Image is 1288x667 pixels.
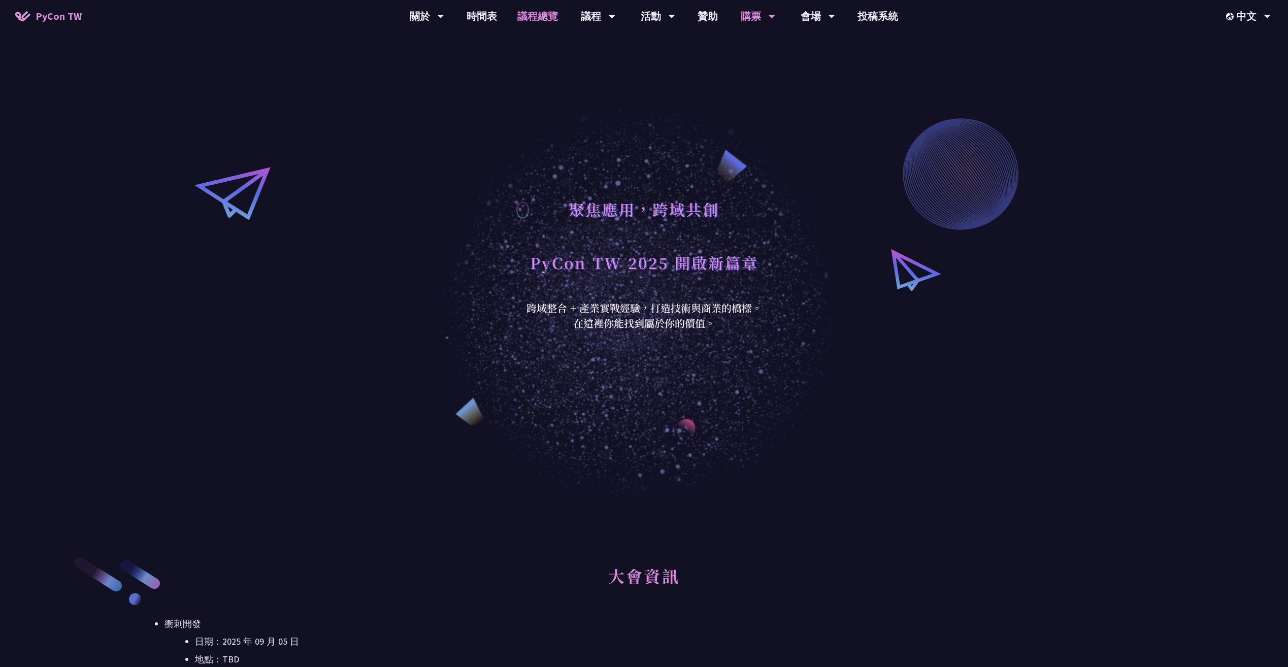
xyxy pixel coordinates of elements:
li: 衝刺開發 [164,616,1124,667]
h2: 大會資訊 [164,555,1124,611]
h1: PyCon TW 2025 開啟新篇章 [530,247,758,278]
li: 日期：2025 年 09 月 05 日 [195,634,1124,649]
img: Home icon of PyCon TW 2025 [15,11,30,21]
div: 跨域整合 + 產業實戰經驗，打造技術與商業的橋樑。 在這裡你能找到屬於你的價值。 [520,301,769,331]
h1: 聚焦應用，跨域共創 [569,194,719,224]
span: PyCon TW [36,9,82,24]
a: PyCon TW [5,4,92,29]
img: Locale Icon [1226,13,1236,20]
li: 地點：TBD [195,652,1124,667]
